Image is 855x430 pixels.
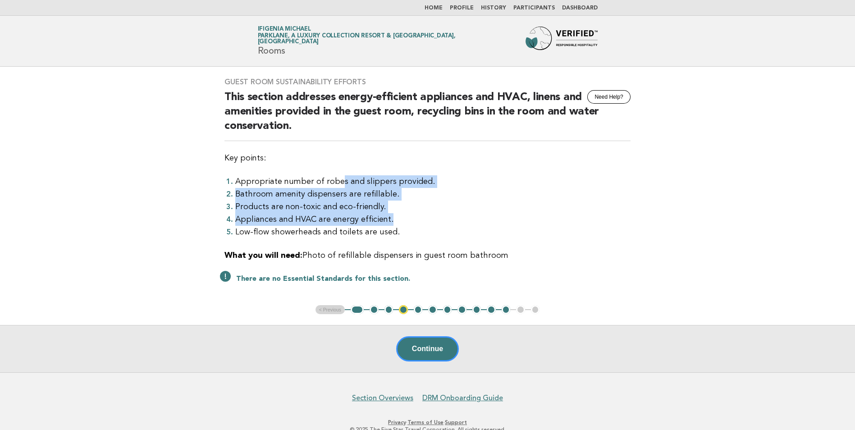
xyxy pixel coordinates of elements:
li: Products are non-toxic and eco-friendly. [235,201,631,213]
a: History [481,5,506,11]
a: Participants [513,5,555,11]
button: 6 [428,305,437,314]
li: Appropriate number of robes and slippers provided. [235,175,631,188]
button: Continue [396,336,459,361]
a: Ifigenia MichaelParklane, a Luxury Collection Resort & [GEOGRAPHIC_DATA], [GEOGRAPHIC_DATA] [258,26,511,45]
button: 4 [399,305,408,314]
p: Photo of refillable dispensers in guest room bathroom [224,249,631,262]
button: 9 [472,305,481,314]
p: Key points: [224,152,631,165]
button: 2 [370,305,379,314]
li: Low-flow showerheads and toilets are used. [235,226,631,238]
a: Profile [450,5,474,11]
strong: What you will need: [224,252,302,260]
a: DRM Onboarding Guide [422,393,503,403]
a: Home [425,5,443,11]
a: Terms of Use [407,419,444,425]
button: 7 [443,305,452,314]
h2: This section addresses energy-efficient appliances and HVAC, linens and amenities provided in the... [224,90,631,141]
button: 3 [384,305,393,314]
button: 10 [487,305,496,314]
button: 8 [457,305,466,314]
button: 11 [502,305,511,314]
button: 1 [351,305,364,314]
h1: Rooms [258,27,511,55]
a: Support [445,419,467,425]
li: Appliances and HVAC are energy efficient. [235,213,631,226]
button: 5 [414,305,423,314]
h3: Guest Room Sustainability Efforts [224,78,631,87]
img: Forbes Travel Guide [526,27,598,55]
p: · · [152,419,704,426]
strong: There are no Essential Standards for this section. [236,275,410,283]
span: Parklane, a Luxury Collection Resort & [GEOGRAPHIC_DATA], [GEOGRAPHIC_DATA] [258,33,511,45]
a: Dashboard [562,5,598,11]
a: Privacy [388,419,406,425]
button: Need Help? [587,90,630,104]
a: Section Overviews [352,393,413,403]
li: Bathroom amenity dispensers are refillable. [235,188,631,201]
